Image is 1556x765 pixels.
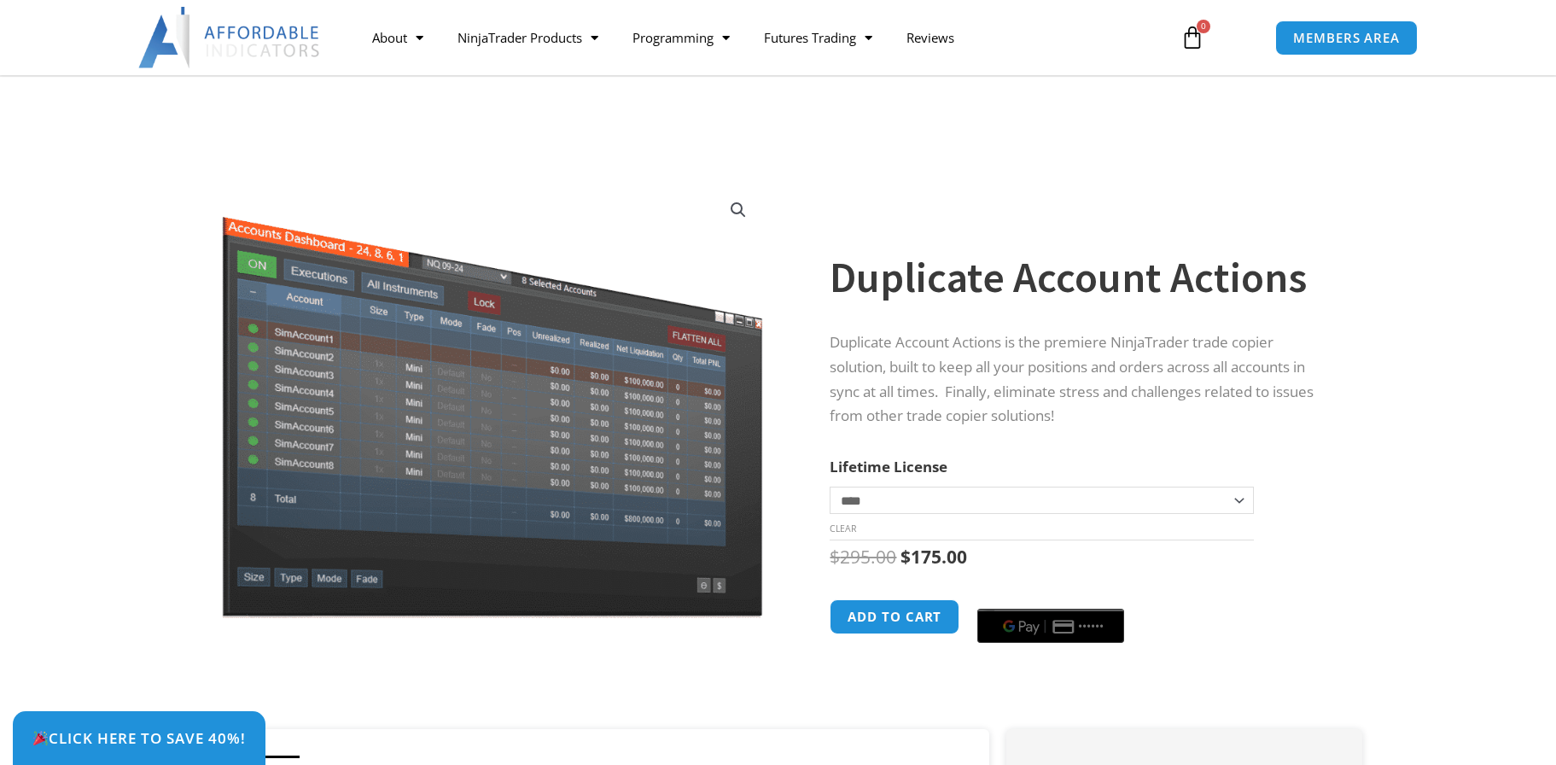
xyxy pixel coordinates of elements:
[33,731,48,745] img: 🎉
[747,18,889,57] a: Futures Trading
[723,195,754,225] a: View full-screen image gallery
[13,711,265,765] a: 🎉Click Here to save 40%!
[830,330,1328,429] p: Duplicate Account Actions is the premiere NinjaTrader trade copier solution, built to keep all yo...
[615,18,747,57] a: Programming
[1293,32,1400,44] span: MEMBERS AREA
[1079,621,1104,633] text: ••••••
[1155,13,1230,62] a: 0
[977,609,1124,643] button: Buy with GPay
[900,545,911,569] span: $
[355,18,1161,57] nav: Menu
[138,7,322,68] img: LogoAI | Affordable Indicators – NinjaTrader
[830,457,947,476] label: Lifetime License
[355,18,440,57] a: About
[218,182,766,618] img: Screenshot 2024-08-26 15414455555
[830,523,856,534] a: Clear options
[889,18,971,57] a: Reviews
[1275,20,1418,55] a: MEMBERS AREA
[32,731,246,745] span: Click Here to save 40%!
[830,248,1328,307] h1: Duplicate Account Actions
[830,545,896,569] bdi: 295.00
[440,18,615,57] a: NinjaTrader Products
[830,599,959,634] button: Add to cart
[830,545,840,569] span: $
[1197,20,1210,33] span: 0
[974,597,1128,599] iframe: Secure express checkout frame
[900,545,967,569] bdi: 175.00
